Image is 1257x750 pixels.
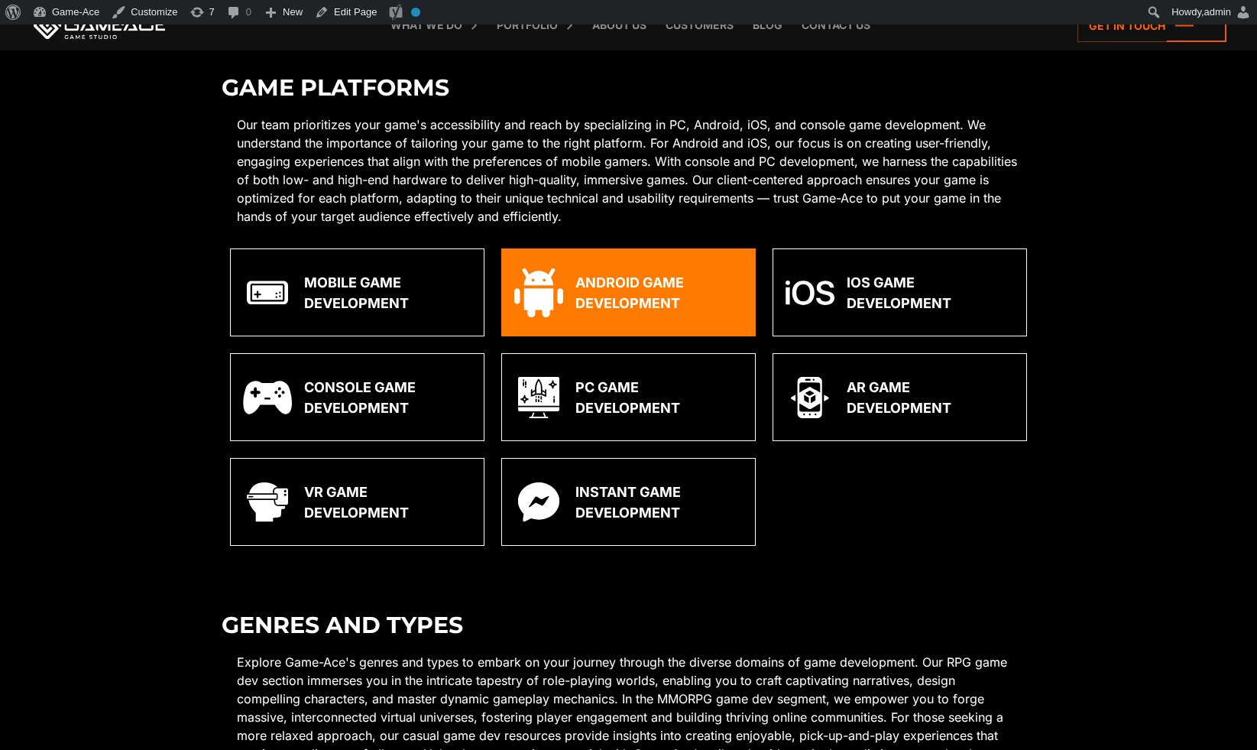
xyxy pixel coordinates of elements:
span: admin [1204,6,1231,18]
img: Augmented reality [791,377,829,418]
h2: Game Platforms [222,75,1035,100]
img: Ios game development [786,268,834,317]
img: Virtual reality [247,482,288,522]
img: Pc gaming [518,377,559,418]
p: Our team prioritizes your game's accessibility and reach by specializing in PC, Android, iOS, and... [237,115,1020,226]
img: Android game development [514,268,563,317]
img: Instant games [518,482,559,522]
img: Mobile games [247,281,288,305]
div: iOS Game Development [847,272,1014,313]
div: No index [411,8,420,17]
div: VR Game Development [304,482,471,523]
img: Console game development 1 [243,373,292,422]
div: Android Game Development [575,272,743,313]
h2: Genres and Types [222,612,1035,638]
div: Mobile Game Development [304,272,471,313]
div: PC Game Development [575,377,743,418]
div: Console Game Development [304,377,471,418]
div: Instant Game Development [575,482,743,523]
a: Get in touch [1077,9,1226,42]
div: AR Game Development [847,377,1014,418]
